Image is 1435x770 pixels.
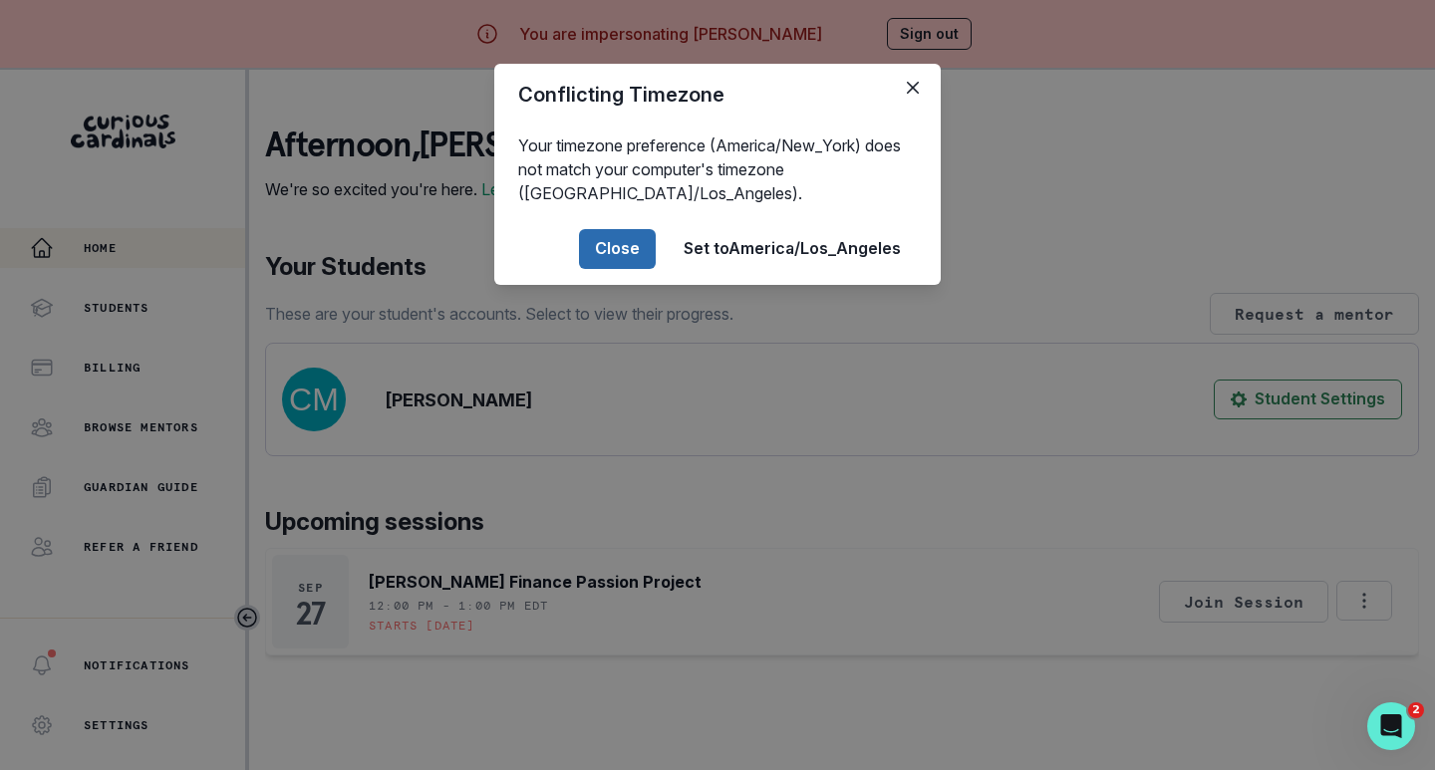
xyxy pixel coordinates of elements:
div: Your timezone preference (America/New_York) does not match your computer's timezone ([GEOGRAPHIC_... [494,126,941,213]
button: Set toAmerica/Los_Angeles [668,229,917,269]
button: Close [579,229,656,269]
iframe: Intercom live chat [1367,702,1415,750]
header: Conflicting Timezone [494,64,941,126]
span: 2 [1408,702,1424,718]
button: Close [897,72,929,104]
